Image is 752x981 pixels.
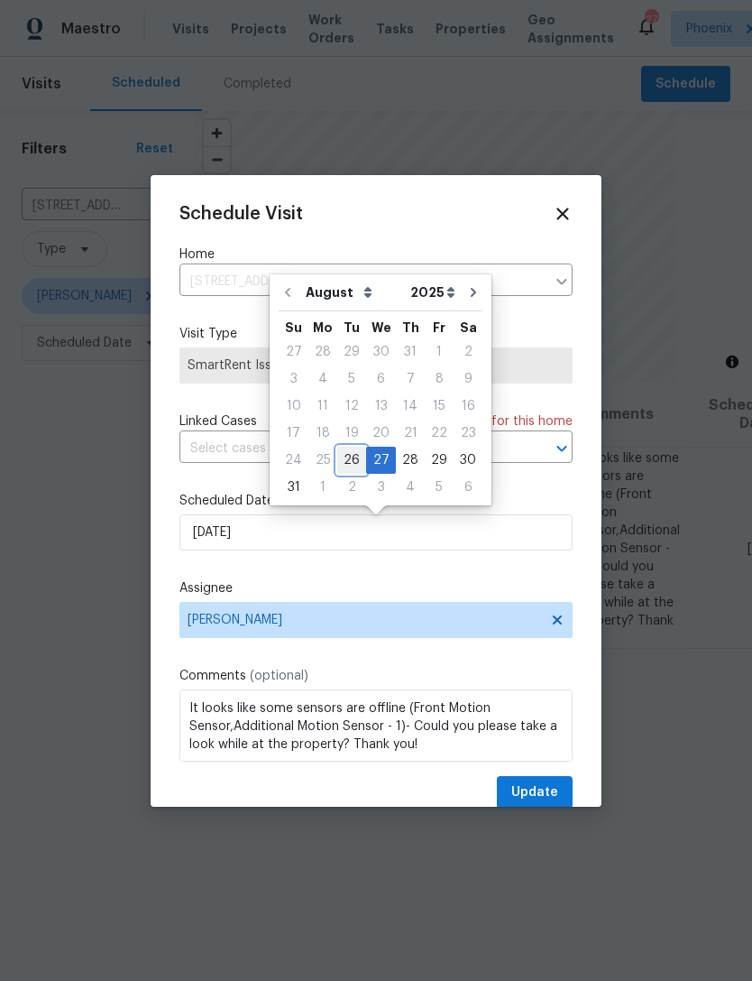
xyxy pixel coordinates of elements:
[454,475,482,500] div: 6
[308,475,337,500] div: 1
[279,338,308,366] div: Sun Jul 27 2025
[337,475,366,500] div: 2
[308,366,337,393] div: Mon Aug 04 2025
[337,366,366,393] div: Tue Aug 05 2025
[454,393,482,419] div: 16
[366,393,396,419] div: 13
[454,366,482,393] div: Sat Aug 09 2025
[279,420,308,447] div: Sun Aug 17 2025
[396,474,425,501] div: Thu Sep 04 2025
[454,420,482,447] div: Sat Aug 23 2025
[396,366,425,392] div: 7
[279,475,308,500] div: 31
[460,274,487,310] button: Go to next month
[425,393,454,419] div: 15
[366,448,396,473] div: 27
[308,339,337,365] div: 28
[396,475,425,500] div: 4
[454,338,482,366] div: Sat Aug 02 2025
[549,436,574,461] button: Open
[460,321,477,334] abbr: Saturday
[279,421,308,446] div: 17
[366,447,396,474] div: Wed Aug 27 2025
[308,421,337,446] div: 18
[454,339,482,365] div: 2
[425,474,454,501] div: Fri Sep 05 2025
[308,448,337,473] div: 25
[179,325,573,343] label: Visit Type
[274,274,301,310] button: Go to previous month
[371,321,391,334] abbr: Wednesday
[308,366,337,392] div: 4
[454,421,482,446] div: 23
[337,393,366,419] div: 12
[402,321,419,334] abbr: Thursday
[396,421,425,446] div: 21
[396,338,425,366] div: Thu Jul 31 2025
[285,321,302,334] abbr: Sunday
[279,474,308,501] div: Sun Aug 31 2025
[179,268,546,296] input: Enter in an address
[425,366,454,392] div: 8
[396,339,425,365] div: 31
[337,420,366,447] div: Tue Aug 19 2025
[308,338,337,366] div: Mon Jul 28 2025
[366,421,396,446] div: 20
[179,667,573,685] label: Comments
[396,420,425,447] div: Thu Aug 21 2025
[344,321,360,334] abbr: Tuesday
[454,447,482,474] div: Sat Aug 30 2025
[279,339,308,365] div: 27
[433,321,445,334] abbr: Friday
[406,279,460,306] select: Year
[425,448,454,473] div: 29
[425,475,454,500] div: 5
[337,339,366,365] div: 29
[366,339,396,365] div: 30
[454,366,482,392] div: 9
[511,782,558,804] span: Update
[497,776,573,810] button: Update
[337,474,366,501] div: Tue Sep 02 2025
[179,245,573,264] label: Home
[366,420,396,447] div: Wed Aug 20 2025
[366,366,396,393] div: Wed Aug 06 2025
[366,366,396,392] div: 6
[366,475,396,500] div: 3
[179,689,573,762] textarea: It looks like some sensors are offline (Front Motion Sensor,Additional Motion Sensor - 1)- Could ...
[308,393,337,420] div: Mon Aug 11 2025
[396,447,425,474] div: Thu Aug 28 2025
[179,205,303,223] span: Schedule Visit
[308,420,337,447] div: Mon Aug 18 2025
[425,421,454,446] div: 22
[337,366,366,392] div: 5
[337,393,366,420] div: Tue Aug 12 2025
[425,447,454,474] div: Fri Aug 29 2025
[188,613,541,627] span: [PERSON_NAME]
[279,448,308,473] div: 24
[301,279,406,306] select: Month
[396,393,425,420] div: Thu Aug 14 2025
[250,670,308,682] span: (optional)
[337,448,366,473] div: 26
[279,393,308,419] div: 10
[454,393,482,420] div: Sat Aug 16 2025
[279,366,308,393] div: Sun Aug 03 2025
[188,356,564,375] span: SmartRent Issue
[396,366,425,393] div: Thu Aug 07 2025
[279,393,308,420] div: Sun Aug 10 2025
[337,338,366,366] div: Tue Jul 29 2025
[308,393,337,419] div: 11
[179,514,573,551] input: M/D/YYYY
[454,448,482,473] div: 30
[553,204,573,224] span: Close
[425,366,454,393] div: Fri Aug 08 2025
[179,412,257,430] span: Linked Cases
[279,366,308,392] div: 3
[313,321,333,334] abbr: Monday
[425,338,454,366] div: Fri Aug 01 2025
[308,474,337,501] div: Mon Sep 01 2025
[396,448,425,473] div: 28
[366,338,396,366] div: Wed Jul 30 2025
[308,447,337,474] div: Mon Aug 25 2025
